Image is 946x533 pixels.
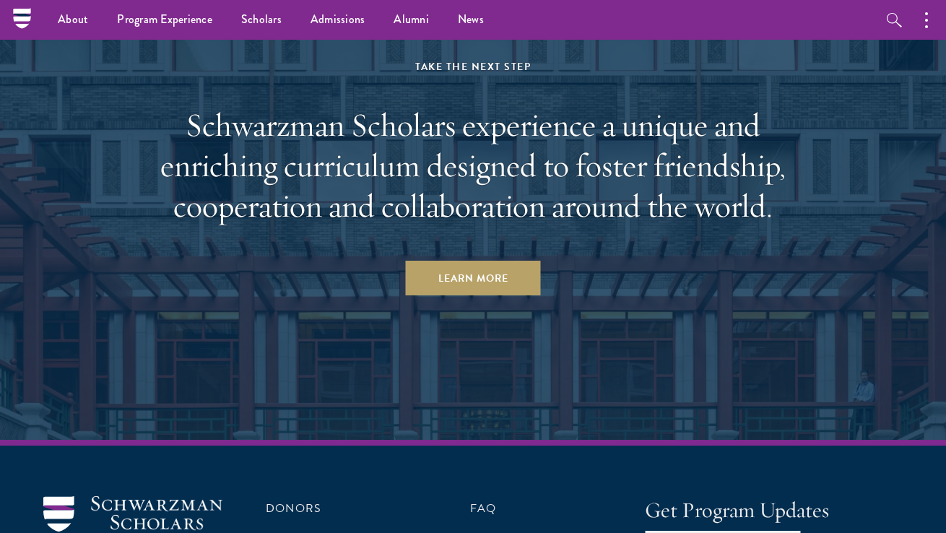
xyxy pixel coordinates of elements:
a: Donors [266,500,321,517]
h4: Get Program Updates [645,496,903,525]
div: Take the Next Step [137,58,809,76]
h2: Schwarzman Scholars experience a unique and enriching curriculum designed to foster friendship, c... [137,105,809,226]
a: Learn More [406,261,541,295]
a: FAQ [470,500,497,517]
